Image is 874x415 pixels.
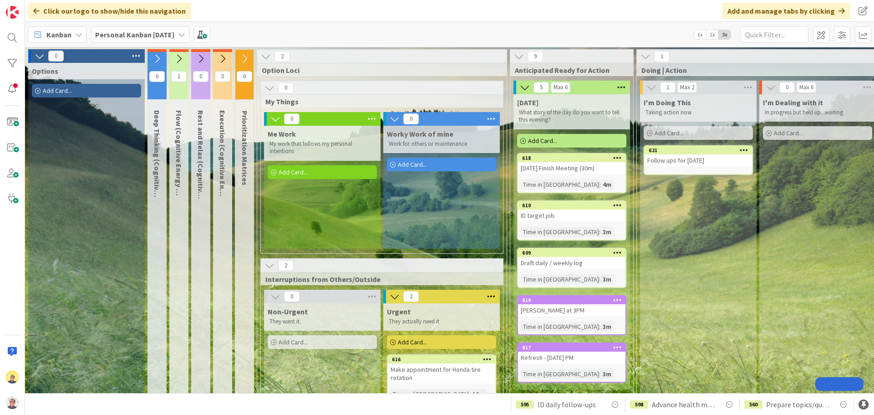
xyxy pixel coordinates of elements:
[522,250,625,256] div: 609
[262,66,495,75] span: Option Loci
[521,179,599,190] div: Time in [GEOGRAPHIC_DATA]
[48,51,64,61] span: 0
[6,396,19,409] img: avatar
[718,30,731,39] span: 3x
[521,369,599,379] div: Time in [GEOGRAPHIC_DATA]
[174,110,183,205] span: Flow (Cognitive Energy M-H)
[387,129,453,138] span: Worky Work of mine
[522,297,625,303] div: 619
[469,389,470,399] span: :
[522,344,625,351] div: 617
[403,291,419,302] span: 2
[398,160,427,169] span: Add Card...
[538,399,596,410] span: ID daily follow-ups
[152,110,162,228] span: Deep Thinking (Cognitive Energy H)
[284,113,300,124] span: 0
[599,369,600,379] span: :
[268,307,308,316] span: Non-Urgent
[237,71,252,82] span: 0
[269,318,375,325] p: They want it.
[645,146,752,154] div: 621
[763,98,823,107] span: I'm Dealing with it
[522,202,625,209] div: 610
[518,257,625,269] div: Draft daily / weekly log
[518,343,625,352] div: 617
[518,343,625,364] div: 617Refresh - [DATE] PM
[516,400,534,409] div: 595
[645,146,752,166] div: 621Follow ups for [DATE]
[534,82,549,93] span: 5
[599,274,600,284] span: :
[388,355,495,364] div: 616
[274,51,290,62] span: 2
[388,355,495,384] div: 616Make appointment for Honda tire rotation
[518,304,625,316] div: [PERSON_NAME] at 3PM
[517,98,539,107] span: Today
[518,296,625,304] div: 619
[518,352,625,364] div: Refresh - [DATE] PM
[600,179,614,190] div: 4m
[391,389,469,399] div: Time in [GEOGRAPHIC_DATA]
[388,364,495,384] div: Make appointment for Honda tire rotation
[518,201,625,210] div: 610
[32,67,58,76] span: Options
[193,71,208,82] span: 0
[521,227,599,237] div: Time in [GEOGRAPHIC_DATA]
[722,3,850,19] div: Add and manage tabs by clicking
[522,155,625,161] div: 618
[6,6,19,19] img: Visit kanbanzone.com
[278,260,294,271] span: 2
[521,274,599,284] div: Time in [GEOGRAPHIC_DATA]
[652,399,716,410] span: Advance health metrics module in CSM D2D
[744,400,762,409] div: 560
[766,399,831,410] span: Prepare topics/questions for for info interview call with [PERSON_NAME] at CultureAmp
[645,154,752,166] div: Follow ups for [DATE]
[521,322,599,332] div: Time in [GEOGRAPHIC_DATA]
[779,82,795,93] span: 0
[706,30,718,39] span: 2x
[655,129,684,137] span: Add Card...
[279,338,308,346] span: Add Card...
[518,210,625,221] div: ID target job
[649,147,752,154] div: 621
[630,400,648,409] div: 598
[95,30,174,39] b: Personal Kanban [DATE]
[528,51,543,62] span: 9
[392,356,495,363] div: 616
[268,129,296,138] span: Me Work
[387,307,411,316] span: Urgent
[654,51,670,62] span: 1
[774,129,803,137] span: Add Card...
[554,85,568,90] div: Max 6
[680,85,694,90] div: Max 2
[398,338,427,346] span: Add Card...
[196,110,205,228] span: Rest and Relax (Cognitive Energy L)
[518,296,625,316] div: 619[PERSON_NAME] at 3PM
[518,201,625,221] div: 610ID target job
[515,66,622,75] span: Anticipated Ready for Action
[278,82,294,93] span: 0
[403,113,419,124] span: 0
[644,98,691,107] span: I'm Doing This
[265,97,492,106] span: My Things
[470,389,487,399] div: 10m
[215,71,230,82] span: 0
[599,227,600,237] span: :
[600,274,614,284] div: 3m
[46,29,71,40] span: Kanban
[660,82,676,93] span: 1
[518,154,625,162] div: 618
[43,87,72,95] span: Add Card...
[600,369,614,379] div: 3m
[218,110,227,263] span: Execution (Cognitive Energy L-M)
[518,249,625,269] div: 609Draft daily / weekly log
[600,227,614,237] div: 3m
[599,322,600,332] span: :
[389,140,494,148] p: Work for others or maintenance
[518,162,625,174] div: [DATE] Finish Meeting (30m)
[240,111,249,185] span: Prioritization Matrices
[740,26,808,43] input: Quick Filter...
[765,109,870,116] p: In progress but held up...waiting
[645,109,751,116] p: Taking action now
[6,371,19,384] img: JW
